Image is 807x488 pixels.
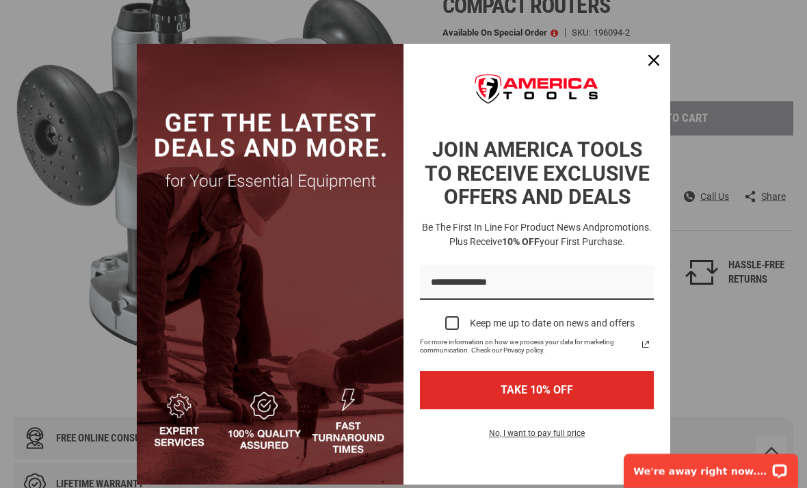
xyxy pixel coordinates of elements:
[420,338,637,355] span: For more information on how we process your data for marketing communication. Check our Privacy p...
[420,266,654,300] input: Email field
[615,445,807,488] iframe: LiveChat chat widget
[478,426,596,449] button: No, I want to pay full price
[470,318,635,329] div: Keep me up to date on news and offers
[637,336,654,352] svg: link icon
[420,371,654,409] button: TAKE 10% OFF
[648,55,659,66] svg: close icon
[637,44,670,77] button: Close
[502,236,540,247] strong: 10% OFF
[637,336,654,352] a: Read our Privacy Policy
[417,220,657,249] h3: Be the first in line for product news and
[425,138,650,209] strong: JOIN AMERICA TOOLS TO RECEIVE EXCLUSIVE OFFERS AND DEALS
[449,222,652,247] span: promotions. Plus receive your first purchase.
